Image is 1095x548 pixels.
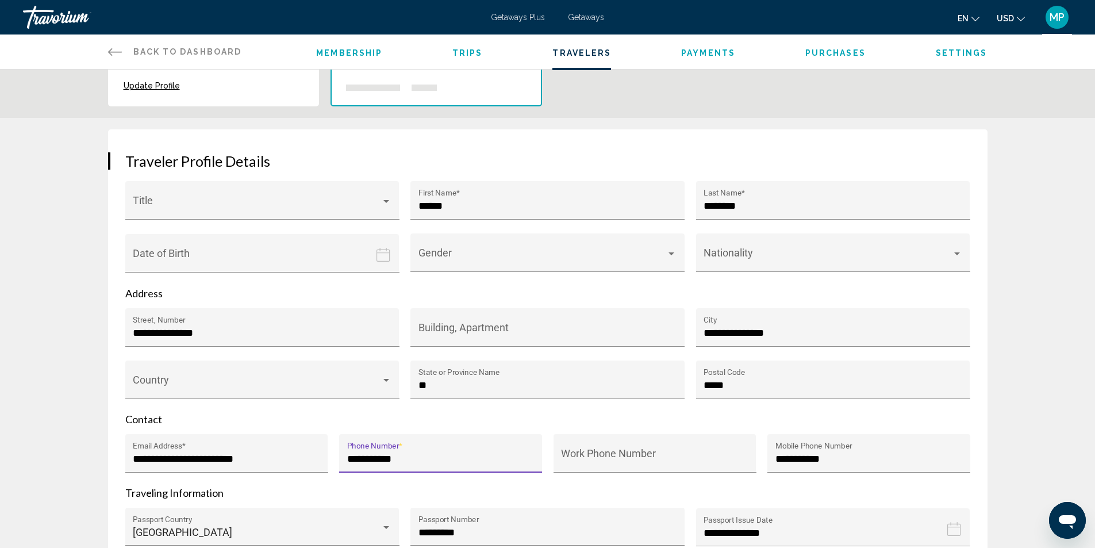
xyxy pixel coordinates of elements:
a: Trips [452,48,483,58]
a: Membership [316,48,382,58]
a: Settings [936,48,988,58]
a: Getaways Plus [491,13,545,22]
button: Update Profile {{ traveler.firstName }} {{ traveler.lastName }} [124,81,180,91]
button: Change currency [997,10,1025,26]
a: Travelers [552,48,611,58]
a: Getaways [568,13,604,22]
button: User Menu [1042,5,1072,29]
button: Date of birth [125,233,399,287]
p: Traveling Information [125,486,970,499]
span: en [958,14,969,23]
a: Travorium [23,6,479,29]
span: Back to Dashboard [133,47,242,56]
a: Back to Dashboard [108,35,242,69]
a: Payments [681,48,735,58]
span: MP [1050,12,1065,23]
p: Contact [125,413,970,426]
p: Address [125,287,970,300]
span: USD [997,14,1014,23]
h3: Traveler Profile Details [125,152,970,170]
button: Change language [958,10,979,26]
a: Purchases [805,48,866,58]
span: [GEOGRAPHIC_DATA] [133,526,232,538]
iframe: Button to launch messaging window [1049,502,1086,539]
